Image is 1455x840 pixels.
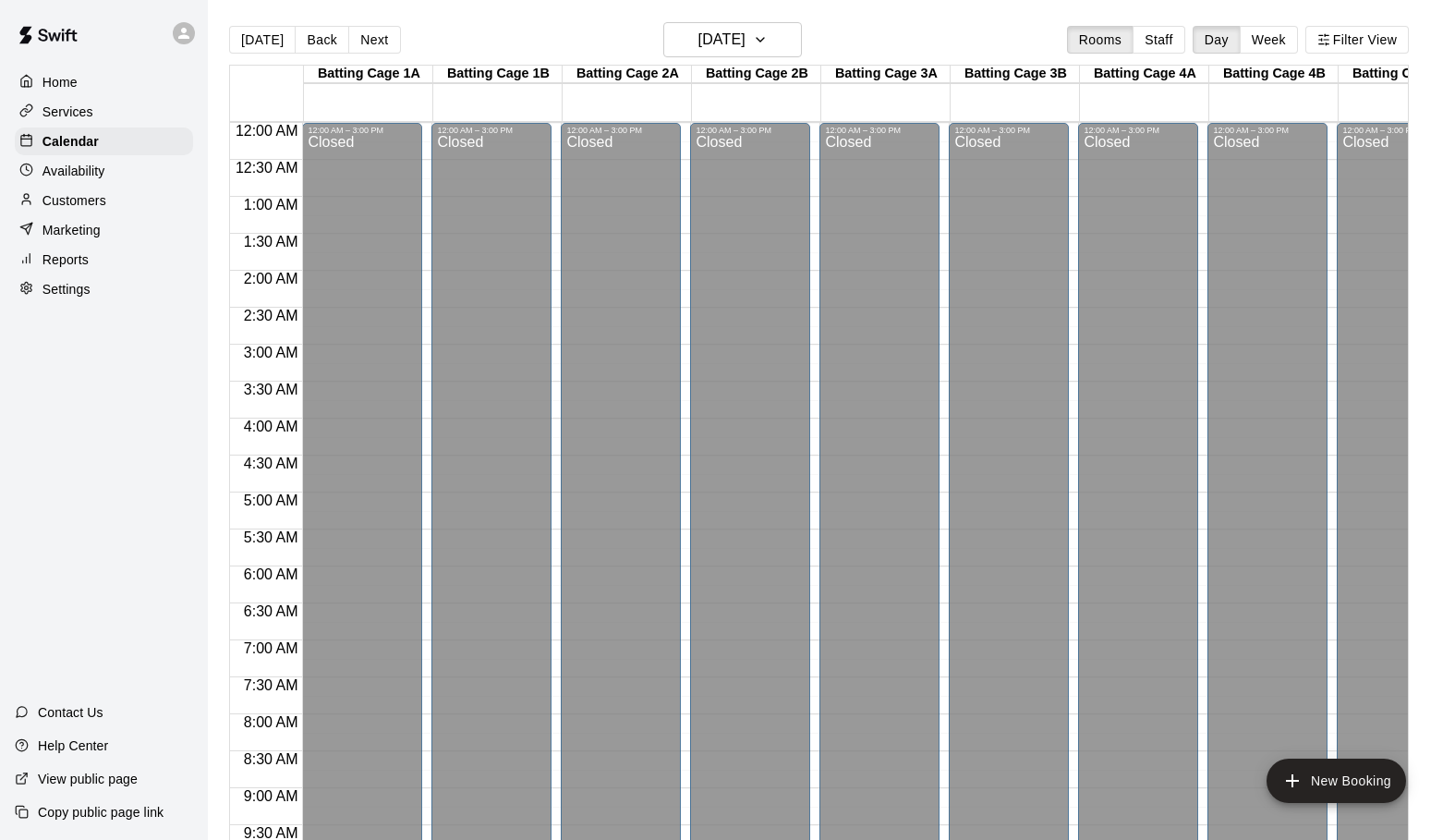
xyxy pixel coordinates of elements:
[231,123,303,139] span: 12:00 AM
[1305,26,1409,54] button: Filter View
[348,26,400,54] button: Next
[42,191,106,210] p: Customers
[1084,126,1193,135] div: 12:00 AM – 3:00 PM
[239,271,303,286] span: 2:00 AM
[15,68,193,96] a: Home
[1267,759,1406,803] button: add
[1193,26,1241,54] button: Day
[42,73,78,91] p: Home
[42,221,101,239] p: Marketing
[15,216,193,244] a: Marketing
[42,103,93,121] p: Services
[1240,26,1298,54] button: Week
[38,737,108,755] p: Help Center
[239,234,303,250] span: 1:30 AM
[239,493,303,508] span: 5:00 AM
[692,66,821,83] div: Batting Cage 2B
[1342,126,1451,135] div: 12:00 AM – 3:00 PM
[951,66,1080,83] div: Batting Cage 3B
[229,26,296,54] button: [DATE]
[15,157,193,185] a: Availability
[698,27,746,53] h6: [DATE]
[437,126,546,135] div: 12:00 AM – 3:00 PM
[566,126,675,135] div: 12:00 AM – 3:00 PM
[954,126,1063,135] div: 12:00 AM – 3:00 PM
[239,566,303,582] span: 6:00 AM
[231,160,303,176] span: 12:30 AM
[38,803,164,822] p: Copy public page link
[15,246,193,274] a: Reports
[239,308,303,323] span: 2:30 AM
[663,22,802,57] button: [DATE]
[1209,66,1339,83] div: Batting Cage 4B
[239,345,303,360] span: 3:00 AM
[239,197,303,213] span: 1:00 AM
[304,66,433,83] div: Batting Cage 1A
[433,66,563,83] div: Batting Cage 1B
[38,770,138,788] p: View public page
[239,788,303,804] span: 9:00 AM
[295,26,349,54] button: Back
[821,66,951,83] div: Batting Cage 3A
[239,456,303,471] span: 4:30 AM
[1133,26,1185,54] button: Staff
[1213,126,1322,135] div: 12:00 AM – 3:00 PM
[15,187,193,214] a: Customers
[308,126,417,135] div: 12:00 AM – 3:00 PM
[239,714,303,730] span: 8:00 AM
[239,419,303,434] span: 4:00 AM
[42,250,89,269] p: Reports
[239,382,303,397] span: 3:30 AM
[239,640,303,656] span: 7:00 AM
[1080,66,1209,83] div: Batting Cage 4A
[15,275,193,303] a: Settings
[15,128,193,155] a: Calendar
[239,751,303,767] span: 8:30 AM
[825,126,934,135] div: 12:00 AM – 3:00 PM
[42,132,99,151] p: Calendar
[42,280,91,298] p: Settings
[15,98,193,126] a: Services
[239,603,303,619] span: 6:30 AM
[696,126,805,135] div: 12:00 AM – 3:00 PM
[38,703,103,722] p: Contact Us
[42,162,105,180] p: Availability
[1067,26,1134,54] button: Rooms
[563,66,692,83] div: Batting Cage 2A
[239,677,303,693] span: 7:30 AM
[239,530,303,545] span: 5:30 AM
